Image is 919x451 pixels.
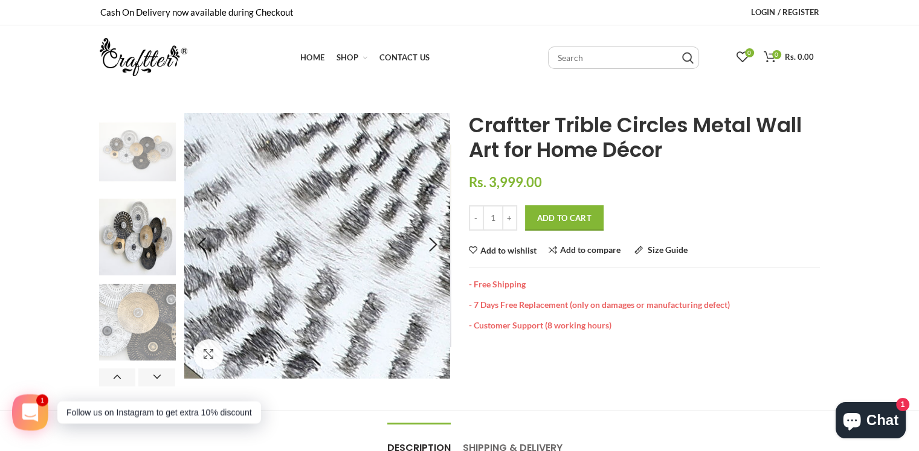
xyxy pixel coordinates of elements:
[785,52,814,62] span: Rs. 0.00
[480,246,537,255] span: Add to wishlist
[99,199,176,275] img: CMWA-215-3_150x_crop_center.jpg
[745,48,754,57] span: 0
[549,246,621,255] a: Add to compare
[99,114,176,190] img: CMWA-215-2_150x_crop_center.jpg
[730,45,755,69] a: 0
[100,38,187,76] img: craftter.com
[331,45,373,69] a: Shop
[648,245,688,255] span: Size Guide
[525,205,604,231] button: Add to Cart
[751,7,819,17] span: Login / Register
[502,205,517,231] input: +
[758,45,820,69] a: 0 Rs. 0.00
[772,50,781,59] span: 0
[560,245,621,255] span: Add to compare
[469,174,542,190] span: Rs. 3,999.00
[294,45,331,69] a: Home
[99,284,176,360] img: CMWA-215-4_150x_crop_center.jpg
[300,53,324,62] span: Home
[99,368,136,386] button: Previous
[469,110,802,164] span: Craftter Trible Circles Metal Wall Art for Home Décor
[832,402,909,441] inbox-online-store-chat: Shopify online store chat
[379,53,430,62] span: Contact Us
[469,246,537,255] a: Add to wishlist
[469,205,484,231] input: -
[469,267,820,330] div: - Free Shipping - 7 Days Free Replacement (only on damages or manufacturing defect) - Customer Su...
[548,46,699,69] input: Search
[337,53,358,62] span: Shop
[138,368,175,386] button: Next
[38,396,47,405] span: 1
[634,246,688,255] a: Size Guide
[682,52,694,64] input: Search
[373,45,436,69] a: Contact Us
